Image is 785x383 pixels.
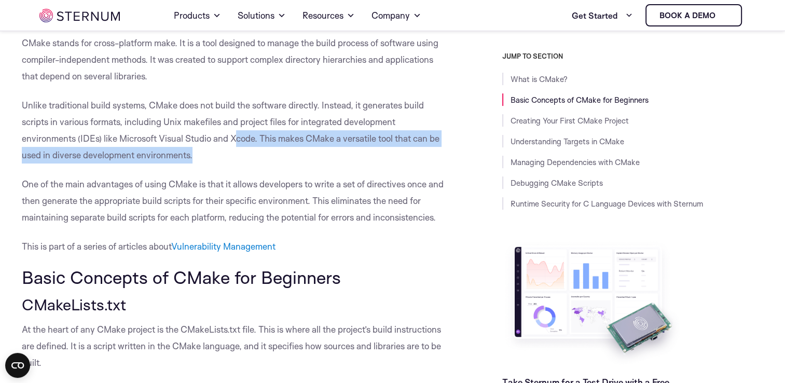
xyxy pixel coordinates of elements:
a: Creating Your First CMake Project [511,116,629,126]
a: Managing Dependencies with CMake [511,157,640,167]
a: Get Started [572,5,633,26]
h3: CMakeLists.txt [22,296,450,313]
img: sternum iot [720,11,728,20]
a: Resources [302,1,355,30]
a: What is CMake? [511,74,568,84]
a: Book a demo [645,4,742,26]
a: Vulnerability Management [171,241,276,252]
a: Understanding Targets in CMake [511,136,624,146]
p: CMake stands for cross-platform make. It is a tool designed to manage the build process of softwa... [22,35,450,85]
a: Products [174,1,221,30]
a: Solutions [238,1,286,30]
a: Debugging CMake Scripts [511,178,603,188]
p: One of the main advantages of using CMake is that it allows developers to write a set of directiv... [22,176,450,226]
img: Take Sternum for a Test Drive with a Free Evaluation Kit [502,239,684,368]
a: Company [371,1,421,30]
a: Basic Concepts of CMake for Beginners [511,95,649,105]
img: sternum iot [39,9,120,22]
span: This is part of a series of articles about [22,241,276,252]
p: Unlike traditional build systems, CMake does not build the software directly. Instead, it generat... [22,97,450,163]
button: Open CMP widget [5,353,30,378]
h2: Basic Concepts of CMake for Beginners [22,267,450,287]
a: Runtime Security for C Language Devices with Sternum [511,199,703,209]
h3: JUMP TO SECTION [502,52,769,60]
